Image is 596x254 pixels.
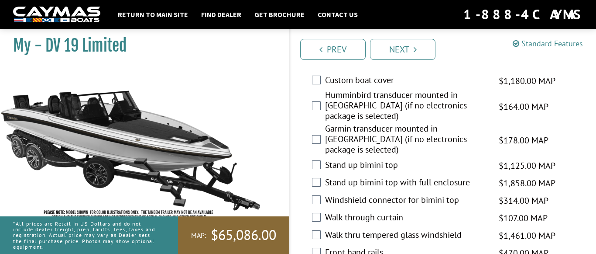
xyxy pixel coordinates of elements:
[499,159,555,172] span: $1,125.00 MAP
[13,36,267,56] h1: My - DV 19 Limited
[113,9,192,20] a: Return to main site
[370,39,435,60] a: Next
[325,123,488,157] label: Garmin transducer mounted in [GEOGRAPHIC_DATA] (if no electronics package is selected)
[499,74,555,87] span: $1,180.00 MAP
[325,75,488,87] label: Custom boat cover
[463,5,583,24] div: 1-888-4CAYMAS
[300,39,366,60] a: Prev
[325,160,488,172] label: Stand up bimini top
[513,38,583,49] a: Standard Features
[191,231,206,240] span: MAP:
[13,7,100,23] img: white-logo-c9c8dbefe5ff5ceceb0f0178aa75bf4bb51f6bca0971e226c86eb53dfe498488.png
[499,212,548,225] span: $107.00 MAP
[499,100,548,113] span: $164.00 MAP
[298,38,596,60] ul: Pagination
[211,226,276,244] span: $65,086.00
[178,216,289,254] a: MAP:$65,086.00
[325,195,488,207] label: Windshield connector for bimini top
[499,229,555,242] span: $1,461.00 MAP
[325,212,488,225] label: Walk through curtain
[313,9,362,20] a: Contact Us
[250,9,309,20] a: Get Brochure
[13,216,158,254] p: *All prices are Retail in US Dollars and do not include dealer freight, prep, tariffs, fees, taxe...
[499,134,548,147] span: $178.00 MAP
[325,90,488,123] label: Humminbird transducer mounted in [GEOGRAPHIC_DATA] (if no electronics package is selected)
[499,177,555,190] span: $1,858.00 MAP
[325,230,488,242] label: Walk thru tempered glass windshield
[197,9,246,20] a: Find Dealer
[325,177,488,190] label: Stand up bimini top with full enclosure
[499,194,548,207] span: $314.00 MAP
